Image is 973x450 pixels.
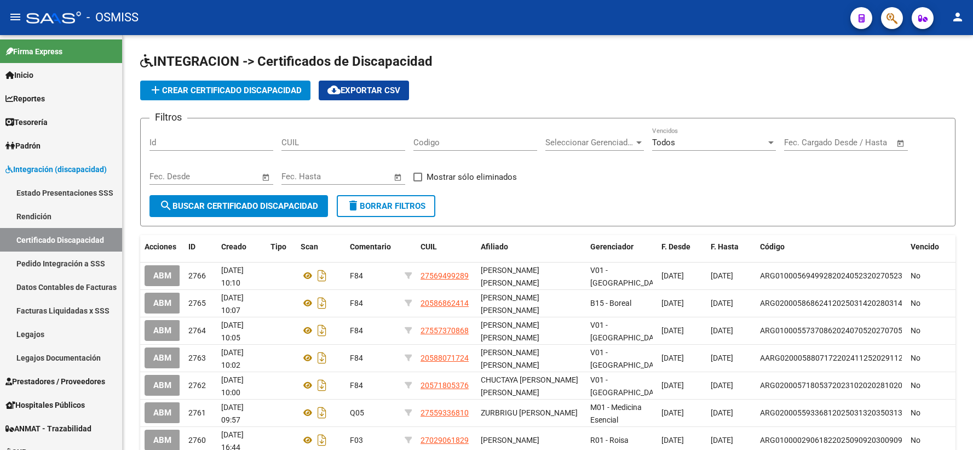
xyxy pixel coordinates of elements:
[221,348,244,369] span: [DATE] 10:02
[221,242,246,251] span: Creado
[481,266,539,287] span: [PERSON_NAME] [PERSON_NAME]
[350,271,363,280] span: F84
[661,381,684,390] span: [DATE]
[760,242,785,251] span: Código
[145,402,180,423] button: ABM
[911,299,920,307] span: No
[145,320,180,340] button: ABM
[661,242,690,251] span: F. Desde
[145,265,180,286] button: ABM
[350,354,363,362] span: F84
[153,408,171,418] span: ABM
[347,201,425,211] span: Borrar Filtros
[481,375,578,397] span: CHUCTAYA [PERSON_NAME] [PERSON_NAME]
[951,10,964,24] mat-icon: person
[711,271,733,280] span: [DATE]
[204,172,257,181] input: Fecha fin
[481,321,539,342] span: [PERSON_NAME] [PERSON_NAME]
[5,375,105,388] span: Prestadores / Proveedores
[315,377,329,394] i: Descargar documento
[270,242,286,251] span: Tipo
[911,326,920,335] span: No
[661,326,684,335] span: [DATE]
[760,326,930,335] span: ARG01000557370862024070520270705BUE342
[140,235,184,259] datatable-header-cell: Acciones
[260,171,273,184] button: Open calendar
[760,271,930,280] span: ARG01000569499282024052320270523BUE265
[188,408,206,417] span: 2761
[706,235,756,259] datatable-header-cell: F. Hasta
[711,354,733,362] span: [DATE]
[760,354,935,362] span: AARG02000588071722024112520291125BUE376
[188,354,206,362] span: 2763
[188,242,195,251] span: ID
[315,294,329,312] i: Descargar documento
[188,326,206,335] span: 2764
[350,326,363,335] span: F84
[184,235,217,259] datatable-header-cell: ID
[149,195,328,217] button: Buscar Certificado Discapacidad
[711,242,739,251] span: F. Hasta
[421,326,469,335] span: 27557370868
[153,436,171,446] span: ABM
[319,81,409,100] button: Exportar CSV
[760,436,902,445] span: ARG01000029061822025090920300909
[421,271,469,280] span: 27569499289
[911,408,920,417] span: No
[481,348,539,369] span: [PERSON_NAME] [PERSON_NAME]
[590,321,664,342] span: V01 - [GEOGRAPHIC_DATA]
[421,242,437,251] span: CUIL
[221,403,244,424] span: [DATE] 09:57
[586,235,657,259] datatable-header-cell: Gerenciador
[5,399,85,411] span: Hospitales Públicos
[266,235,296,259] datatable-header-cell: Tipo
[906,235,955,259] datatable-header-cell: Vencido
[421,381,469,390] span: 20571805376
[188,271,206,280] span: 2766
[145,430,180,450] button: ABM
[421,408,469,417] span: 27559336810
[421,354,469,362] span: 20588071724
[350,299,363,307] span: F84
[895,137,907,150] button: Open calendar
[590,436,629,445] span: R01 - Roisa
[661,299,684,307] span: [DATE]
[5,116,48,128] span: Tesorería
[188,436,206,445] span: 2760
[221,375,244,397] span: [DATE] 10:00
[153,326,171,336] span: ABM
[590,266,664,287] span: V01 - [GEOGRAPHIC_DATA]
[590,375,664,397] span: V01 - [GEOGRAPHIC_DATA]
[711,436,733,445] span: [DATE]
[315,322,329,339] i: Descargar documento
[145,375,180,395] button: ABM
[5,45,62,58] span: Firma Express
[149,83,162,96] mat-icon: add
[221,266,244,287] span: [DATE] 10:10
[153,271,171,281] span: ABM
[188,299,206,307] span: 2765
[327,86,400,95] span: Exportar CSV
[760,381,925,390] span: ARG02000571805372023102020281020BS439
[140,81,310,100] button: Crear Certificado Discapacidad
[545,138,634,147] span: Seleccionar Gerenciador
[9,10,22,24] mat-icon: menu
[911,242,939,251] span: Vencido
[481,242,508,251] span: Afiliado
[217,235,266,259] datatable-header-cell: Creado
[481,436,539,445] span: [PERSON_NAME]
[476,235,586,259] datatable-header-cell: Afiliado
[481,408,578,417] span: ZURBRIGU [PERSON_NAME]
[149,86,302,95] span: Crear Certificado Discapacidad
[5,423,91,435] span: ANMAT - Trazabilidad
[760,299,932,307] span: ARG02000586862412025031420280314MEN232
[392,171,405,184] button: Open calendar
[5,140,41,152] span: Padrón
[590,348,664,369] span: V01 - [GEOGRAPHIC_DATA]
[416,235,476,259] datatable-header-cell: CUIL
[711,381,733,390] span: [DATE]
[87,5,139,30] span: - OSMISS
[145,348,180,368] button: ABM
[661,271,684,280] span: [DATE]
[350,242,391,251] span: Comentario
